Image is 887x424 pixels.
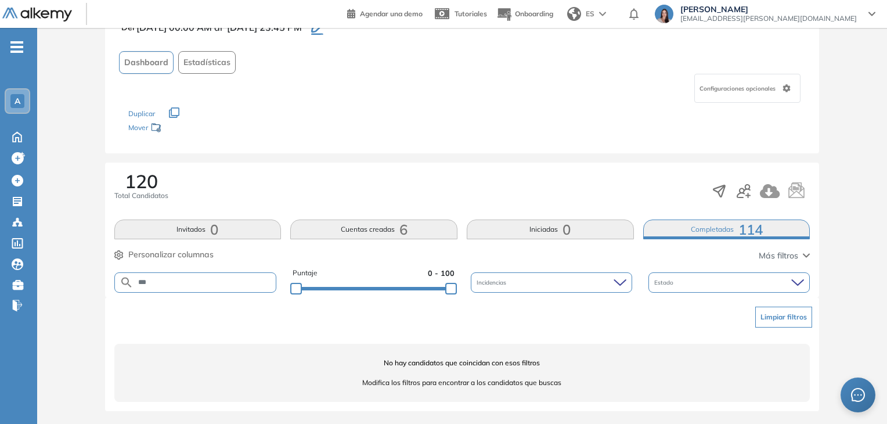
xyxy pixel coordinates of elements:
[360,9,423,18] span: Agendar una demo
[15,96,20,106] span: A
[128,249,214,261] span: Personalizar columnas
[128,118,244,139] div: Mover
[515,9,553,18] span: Onboarding
[114,191,168,201] span: Total Candidatos
[347,6,423,20] a: Agendar una demo
[643,220,810,239] button: Completadas114
[455,9,487,18] span: Tutoriales
[477,278,509,287] span: Incidencias
[599,12,606,16] img: arrow
[290,220,457,239] button: Cuentas creadas6
[114,220,282,239] button: Invitados0
[755,307,812,328] button: Limpiar filtros
[759,250,810,262] button: Más filtros
[496,2,553,27] button: Onboarding
[10,46,23,48] i: -
[654,278,676,287] span: Estado
[648,272,810,293] div: Estado
[120,275,134,290] img: SEARCH_ALT
[124,56,168,69] span: Dashboard
[586,9,594,19] span: ES
[680,5,857,14] span: [PERSON_NAME]
[114,358,810,368] span: No hay candidatos que coincidan con esos filtros
[2,8,72,22] img: Logo
[851,388,865,402] span: message
[178,51,236,74] button: Estadísticas
[680,14,857,23] span: [EMAIL_ADDRESS][PERSON_NAME][DOMAIN_NAME]
[467,220,634,239] button: Iniciadas0
[114,249,214,261] button: Personalizar columnas
[567,7,581,21] img: world
[128,109,155,118] span: Duplicar
[293,268,318,279] span: Puntaje
[125,172,158,191] span: 120
[694,74,801,103] div: Configuraciones opcionales
[699,84,778,93] span: Configuraciones opcionales
[428,268,455,279] span: 0 - 100
[114,378,810,388] span: Modifica los filtros para encontrar a los candidatos que buscas
[471,272,632,293] div: Incidencias
[183,56,230,69] span: Estadísticas
[759,250,798,262] span: Más filtros
[119,51,174,74] button: Dashboard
